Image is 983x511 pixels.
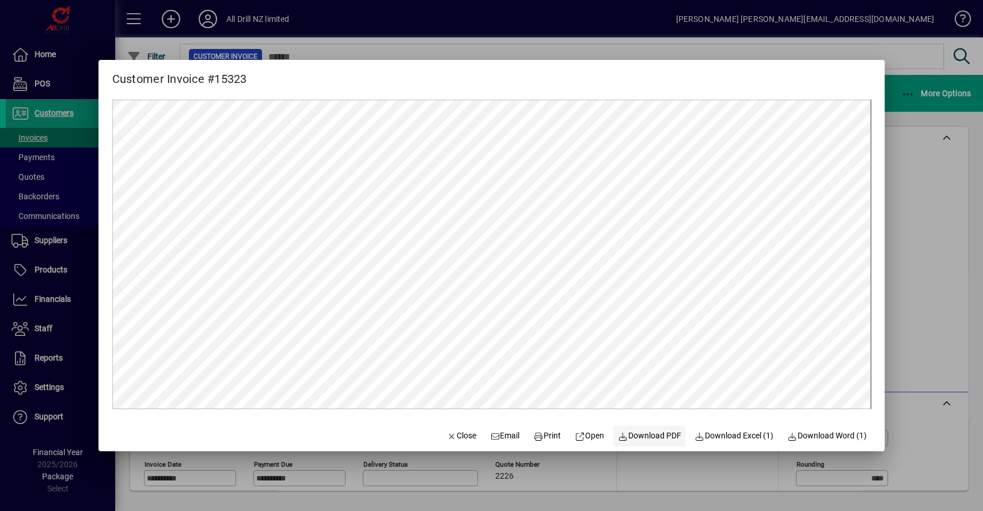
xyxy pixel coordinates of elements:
span: Download Excel (1) [694,430,773,442]
span: Email [490,430,520,442]
span: Download Word (1) [787,430,867,442]
h2: Customer Invoice #15323 [98,60,261,88]
span: Close [446,430,476,442]
span: Open [575,430,604,442]
span: Download PDF [618,430,681,442]
button: Close [442,426,481,446]
button: Print [529,426,565,446]
button: Download Word (1) [783,426,871,446]
button: Email [485,426,525,446]
a: Open [570,426,609,446]
a: Download PDF [613,426,686,446]
span: Print [534,430,561,442]
button: Download Excel (1) [690,426,778,446]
